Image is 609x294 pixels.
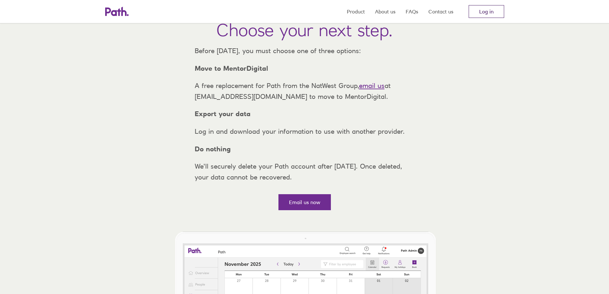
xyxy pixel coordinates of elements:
[359,82,385,90] a: email us
[190,80,420,102] p: A free replacement for Path from the NatWest Group, at [EMAIL_ADDRESS][DOMAIN_NAME] to move to Me...
[190,161,420,182] p: We’ll securely delete your Path account after [DATE]. Once deleted, your data cannot be recovered.
[195,110,251,118] strong: Export your data
[190,45,420,56] p: Before [DATE], you must choose one of three options:
[195,64,268,72] strong: Move to MentorDigital
[469,5,504,18] a: Log in
[278,194,331,210] a: Email us now
[195,145,231,153] strong: Do nothing
[190,126,420,137] p: Log in and download your information to use with another provider.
